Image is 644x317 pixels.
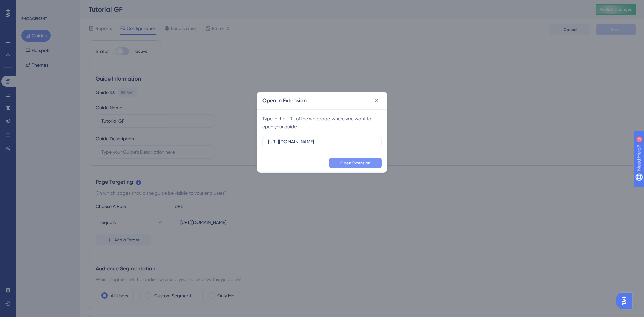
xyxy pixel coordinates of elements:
[340,160,370,166] span: Open Extension
[262,97,307,105] h2: Open In Extension
[16,2,42,10] span: Need Help?
[262,115,382,131] div: Type in the URL of the webpage, where you want to open your guide.
[616,290,636,311] iframe: UserGuiding AI Assistant Launcher
[268,138,376,145] input: URL
[47,3,49,9] div: 3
